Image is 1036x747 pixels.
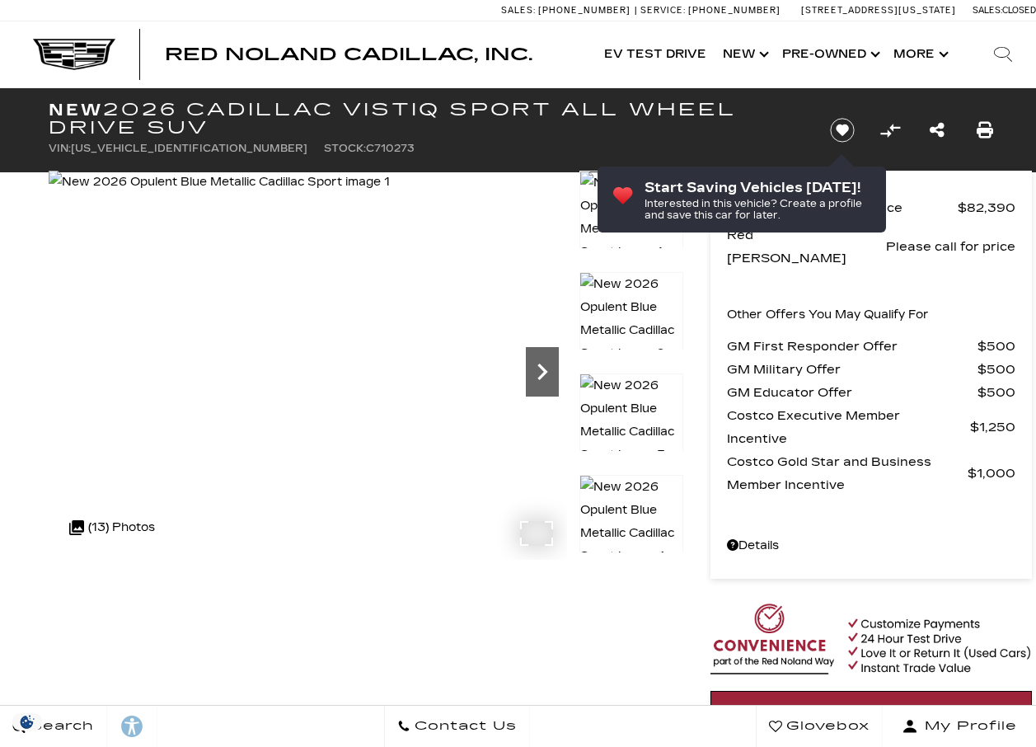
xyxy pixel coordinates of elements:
a: Service: [PHONE_NUMBER] [635,6,785,15]
button: Open user profile menu [883,706,1036,747]
span: GM Educator Offer [727,381,977,404]
div: (13) Photos [61,508,163,547]
img: New 2026 Opulent Blue Metallic Cadillac Sport image 1 [49,171,390,194]
button: More [885,21,954,87]
a: GM Military Offer $500 [727,358,1015,381]
div: Next [526,347,559,397]
span: $1,250 [970,416,1015,439]
button: Save vehicle [824,117,860,143]
h1: 2026 Cadillac VISTIQ Sport All Wheel Drive SUV [49,101,803,137]
span: [PHONE_NUMBER] [688,5,781,16]
a: Print this New 2026 Cadillac VISTIQ Sport All Wheel Drive SUV [977,119,993,142]
span: Contact Us [410,715,517,738]
a: GM Educator Offer $500 [727,381,1015,404]
span: Glovebox [782,715,870,738]
span: Red Noland Cadillac, Inc. [165,45,532,64]
a: [STREET_ADDRESS][US_STATE] [801,5,956,16]
a: New [715,21,774,87]
span: Closed [1002,5,1036,16]
a: Glovebox [756,706,883,747]
a: Pre-Owned [774,21,885,87]
a: Costco Gold Star and Business Member Incentive $1,000 [727,450,1015,496]
a: Red [PERSON_NAME] Please call for price [727,223,1015,270]
span: Please call for price [886,235,1015,258]
span: GM First Responder Offer [727,335,977,358]
a: GM First Responder Offer $500 [727,335,1015,358]
span: $500 [977,358,1015,381]
section: Click to Open Cookie Consent Modal [8,713,46,731]
span: $82,390 [958,196,1015,219]
span: $1,000 [968,462,1015,485]
span: Search [26,715,94,738]
strong: New [49,100,103,120]
span: MSRP - Total Vehicle Price [727,196,958,219]
img: New 2026 Opulent Blue Metallic Cadillac Sport image 3 [579,373,683,467]
span: [PHONE_NUMBER] [538,5,631,16]
span: Sales: [973,5,1002,16]
img: Cadillac Dark Logo with Cadillac White Text [33,39,115,70]
img: Opt-Out Icon [8,713,46,731]
span: $500 [977,381,1015,404]
span: Red [PERSON_NAME] [727,223,886,270]
a: Costco Executive Member Incentive $1,250 [727,404,1015,450]
p: Other Offers You May Qualify For [727,303,929,327]
span: [US_VEHICLE_IDENTIFICATION_NUMBER] [71,143,307,154]
span: $500 [977,335,1015,358]
span: VIN: [49,143,71,154]
span: C710273 [366,143,415,154]
a: Details [727,534,1015,557]
span: Costco Executive Member Incentive [727,404,970,450]
img: New 2026 Opulent Blue Metallic Cadillac Sport image 2 [579,272,683,366]
a: Sales: [PHONE_NUMBER] [501,6,635,15]
span: Stock: [324,143,366,154]
a: Start Your Deal [710,691,1032,735]
span: GM Military Offer [727,358,977,381]
span: Service: [640,5,686,16]
img: New 2026 Opulent Blue Metallic Cadillac Sport image 4 [579,475,683,569]
a: MSRP - Total Vehicle Price $82,390 [727,196,1015,219]
a: Contact Us [384,706,530,747]
button: Compare vehicle [878,118,902,143]
a: EV Test Drive [596,21,715,87]
span: Costco Gold Star and Business Member Incentive [727,450,968,496]
img: New 2026 Opulent Blue Metallic Cadillac Sport image 1 [579,171,683,265]
iframe: Watch videos, learn about new EV models, and find the right one for you! [49,560,683,684]
a: Share this New 2026 Cadillac VISTIQ Sport All Wheel Drive SUV [930,119,945,142]
span: My Profile [918,715,1017,738]
a: Red Noland Cadillac, Inc. [165,46,532,63]
span: Sales: [501,5,536,16]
